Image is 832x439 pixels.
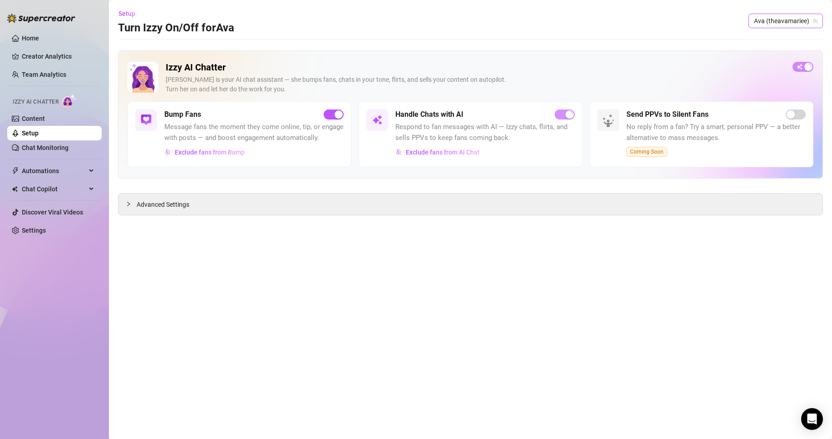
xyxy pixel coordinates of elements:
img: Izzy AI Chatter [128,62,158,93]
div: Open Intercom Messenger [801,408,823,430]
a: Creator Analytics [22,49,94,64]
h5: Bump Fans [164,109,201,120]
img: svg%3e [372,115,383,125]
span: Exclude fans from Bump [175,149,245,156]
img: svg%3e [141,115,152,125]
a: Home [22,35,39,42]
span: Coming Soon [626,147,667,157]
img: logo-BBDzfeDw.svg [7,14,75,23]
span: Advanced Settings [137,200,189,210]
h3: Turn Izzy On/Off for Ava [118,21,234,35]
div: [PERSON_NAME] is your AI chat assistant — she bumps fans, chats in your tone, flirts, and sells y... [166,75,785,94]
div: collapsed [126,199,137,209]
span: Izzy AI Chatter [13,98,59,106]
span: team [812,18,818,24]
a: Content [22,115,45,122]
span: Exclude fans from AI Chat [406,149,480,156]
span: loading [565,110,574,119]
img: svg%3e [396,149,402,155]
button: Exclude fans from Bump [164,145,245,160]
a: Settings [22,227,46,234]
a: Discover Viral Videos [22,209,83,216]
h5: Handle Chats with AI [395,109,463,120]
img: svg%3e [165,149,171,155]
a: Setup [22,130,39,137]
img: AI Chatter [62,94,76,107]
span: No reply from a fan? Try a smart, personal PPV — a better alternative to mass messages. [626,122,806,143]
a: Chat Monitoring [22,144,69,151]
h2: Izzy AI Chatter [166,62,785,73]
span: thunderbolt [12,167,19,175]
span: Ava (theavamariee) [754,14,817,28]
span: collapsed [126,201,131,207]
img: silent-fans-ppv-o-N6Mmdf.svg [602,114,617,129]
span: Message fans the moment they come online, tip, or engage with posts — and boost engagement automa... [164,122,344,143]
span: Automations [22,164,86,178]
span: Respond to fan messages with AI — Izzy chats, flirts, and sells PPVs to keep fans coming back. [395,122,575,143]
span: loading [804,62,813,71]
button: Exclude fans from AI Chat [395,145,480,160]
span: Chat Copilot [22,182,86,196]
h5: Send PPVs to Silent Fans [626,109,709,120]
a: Team Analytics [22,71,66,78]
button: Setup [118,6,143,21]
img: Chat Copilot [12,186,18,192]
span: Setup [118,10,135,17]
